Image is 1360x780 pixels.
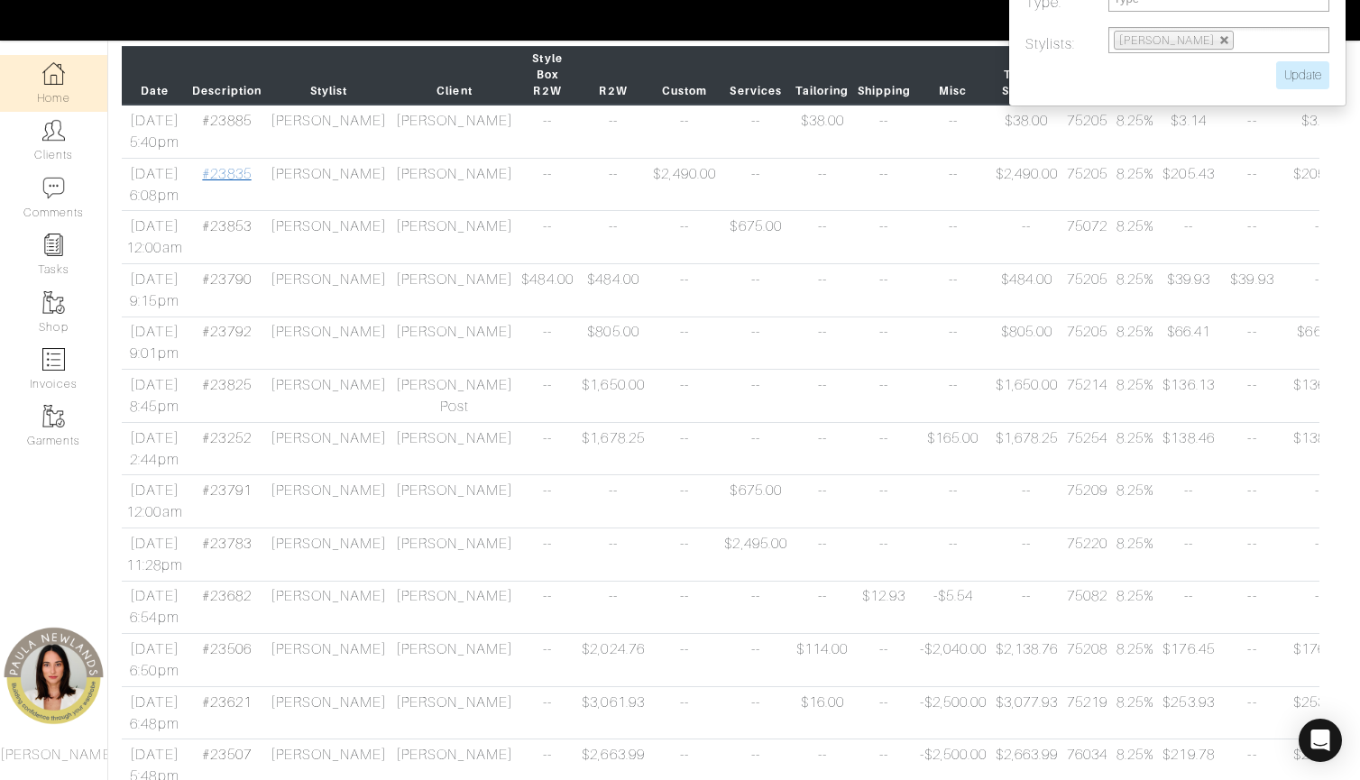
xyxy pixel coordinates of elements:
[721,528,792,582] td: $2,495.00
[1112,475,1159,528] td: 8.25%
[649,686,721,739] td: --
[649,634,721,687] td: --
[578,370,649,423] td: $1,650.00
[1062,317,1112,370] td: 75205
[391,264,517,317] td: [PERSON_NAME]
[391,158,517,211] td: [PERSON_NAME]
[1286,370,1353,423] td: $136.13
[1062,475,1112,528] td: 75209
[1062,422,1112,475] td: 75254
[915,158,991,211] td: --
[792,370,853,423] td: --
[792,211,853,264] td: --
[1159,686,1219,739] td: $253.93
[202,430,251,446] a: #23252
[792,158,853,211] td: --
[1159,581,1219,634] td: --
[649,370,721,423] td: --
[518,158,578,211] td: --
[266,581,391,634] td: [PERSON_NAME]
[792,46,853,105] th: Tailoring
[1112,264,1159,317] td: 8.25%
[518,211,578,264] td: --
[391,475,517,528] td: [PERSON_NAME]
[853,475,915,528] td: --
[266,46,391,105] th: Stylist
[1286,475,1353,528] td: --
[578,581,649,634] td: --
[853,158,915,211] td: --
[518,422,578,475] td: --
[915,634,991,687] td: -$2,040.00
[1219,422,1286,475] td: --
[518,46,578,105] th: Style Box R2W
[649,158,721,211] td: $2,490.00
[721,105,792,158] td: --
[122,581,188,634] td: [DATE] 6:54pm
[578,634,649,687] td: $2,024.76
[1112,317,1159,370] td: 8.25%
[991,211,1062,264] td: --
[122,528,188,582] td: [DATE] 11:28pm
[1062,634,1112,687] td: 75208
[266,686,391,739] td: [PERSON_NAME]
[391,105,517,158] td: [PERSON_NAME]
[1219,264,1286,317] td: $39.93
[202,482,251,499] a: #23791
[1062,211,1112,264] td: 75072
[1219,158,1286,211] td: --
[792,686,853,739] td: $16.00
[1219,475,1286,528] td: --
[578,105,649,158] td: --
[122,158,188,211] td: [DATE] 6:08pm
[792,422,853,475] td: --
[578,211,649,264] td: --
[1219,105,1286,158] td: --
[391,211,517,264] td: [PERSON_NAME]
[1112,158,1159,211] td: 8.25%
[1286,581,1353,634] td: --
[853,370,915,423] td: --
[649,211,721,264] td: --
[991,370,1062,423] td: $1,650.00
[202,536,251,552] a: #23783
[188,46,266,105] th: Description
[721,686,792,739] td: --
[915,528,991,582] td: --
[202,747,251,763] a: #23507
[792,581,853,634] td: --
[991,158,1062,211] td: $2,490.00
[266,317,391,370] td: [PERSON_NAME]
[42,177,65,199] img: comment-icon-a0a6a9ef722e966f86d9cbdc48e553b5cf19dbc54f86b18d962a5391bc8f6eb6.png
[1159,475,1219,528] td: --
[1159,634,1219,687] td: $176.45
[518,581,578,634] td: --
[853,581,915,634] td: $12.93
[721,46,792,105] th: Services
[122,264,188,317] td: [DATE] 9:15pm
[518,105,578,158] td: --
[1159,422,1219,475] td: $138.46
[578,686,649,739] td: $3,061.93
[266,528,391,582] td: [PERSON_NAME]
[1286,158,1353,211] td: $205.43
[202,588,251,604] a: #23682
[578,264,649,317] td: $484.00
[1286,686,1353,739] td: $253.93
[721,317,792,370] td: --
[853,317,915,370] td: --
[721,370,792,423] td: --
[202,218,251,234] a: #23853
[122,686,188,739] td: [DATE] 6:48pm
[122,211,188,264] td: [DATE] 12:00am
[792,634,853,687] td: $114.00
[991,475,1062,528] td: --
[792,528,853,582] td: --
[915,581,991,634] td: -$5.54
[266,475,391,528] td: [PERSON_NAME]
[518,634,578,687] td: --
[1159,528,1219,582] td: --
[202,377,251,393] a: #23825
[391,686,517,739] td: [PERSON_NAME]
[202,166,251,182] a: #23835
